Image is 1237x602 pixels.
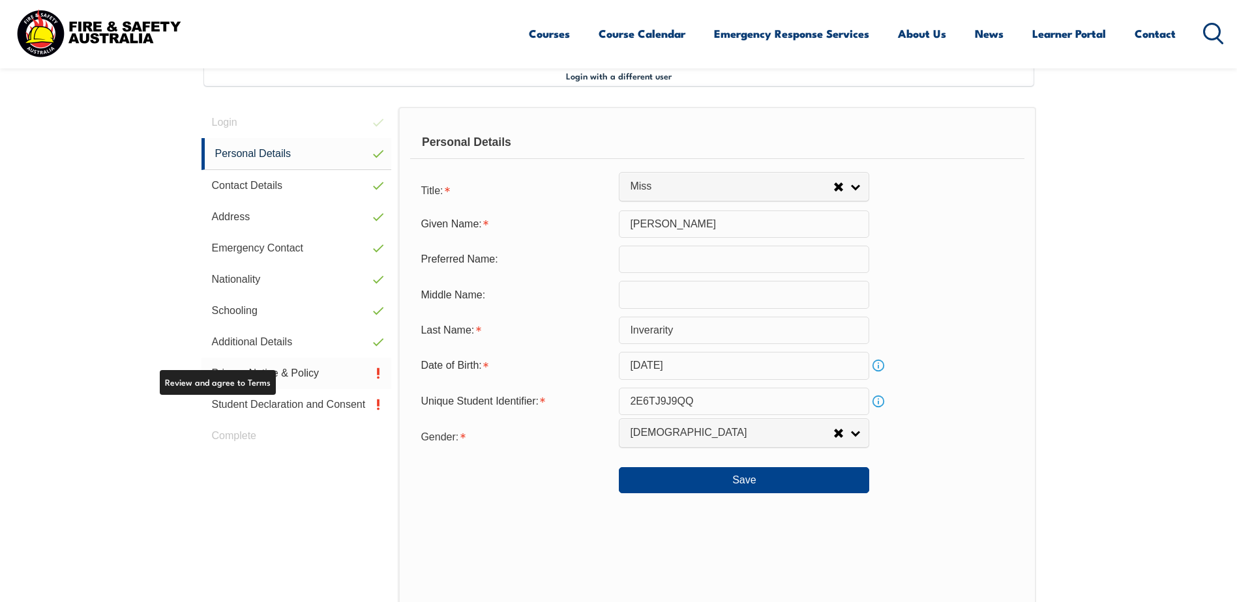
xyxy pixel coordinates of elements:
[201,138,392,170] a: Personal Details
[630,426,833,440] span: [DEMOGRAPHIC_DATA]
[619,388,869,415] input: 10 Characters no 1, 0, O or I
[201,358,392,389] a: Privacy Notice & Policy
[201,170,392,201] a: Contact Details
[869,356,887,375] a: Info
[421,431,458,442] span: Gender:
[410,353,619,378] div: Date of Birth is required.
[201,264,392,295] a: Nationality
[410,282,619,307] div: Middle Name:
[529,16,570,51] a: Courses
[599,16,685,51] a: Course Calendar
[566,70,672,81] span: Login with a different user
[201,201,392,233] a: Address
[410,212,619,236] div: Given Name is required.
[201,389,392,420] a: Student Declaration and Consent
[410,177,619,203] div: Title is required.
[630,180,833,193] span: Miss
[619,352,869,379] input: Select Date...
[410,423,619,449] div: Gender is required.
[201,233,392,264] a: Emergency Contact
[869,392,887,410] a: Info
[1032,16,1106,51] a: Learner Portal
[201,326,392,358] a: Additional Details
[410,318,619,343] div: Last Name is required.
[975,16,1004,51] a: News
[421,185,443,196] span: Title:
[619,467,869,493] button: Save
[201,295,392,326] a: Schooling
[410,389,619,414] div: Unique Student Identifier is required.
[1135,16,1176,51] a: Contact
[410,247,619,272] div: Preferred Name:
[410,126,1024,159] div: Personal Details
[714,16,869,51] a: Emergency Response Services
[898,16,946,51] a: About Us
